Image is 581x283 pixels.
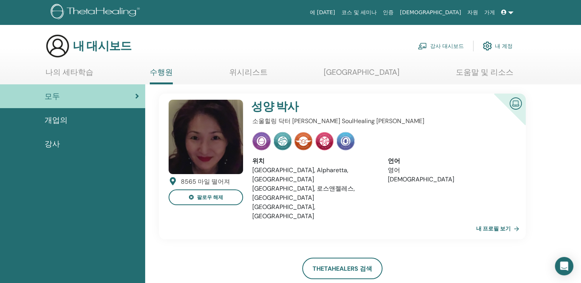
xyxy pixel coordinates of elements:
span: 모두 [45,90,60,102]
p: 소울힐링 닥터 [PERSON_NAME] SoulHealing [PERSON_NAME] [252,117,511,126]
button: 팔로우 해제 [169,189,243,205]
a: [DEMOGRAPHIC_DATA] [397,5,464,20]
a: 에 [DATE] [307,5,338,20]
img: cog.svg [483,39,492,53]
li: 영어 [388,166,511,175]
a: 인증 [380,5,397,20]
span: 개업의 [45,114,68,126]
a: 위시리스트 [229,67,268,82]
a: 내 프로필 보기 [476,221,522,236]
div: 인증 온라인 강사 [482,94,526,138]
a: 코스 및 세미나 [338,5,380,20]
li: [GEOGRAPHIC_DATA], 로스앤젤레스, [GEOGRAPHIC_DATA] [252,184,376,202]
span: 강사 [45,138,60,150]
li: [GEOGRAPHIC_DATA], [GEOGRAPHIC_DATA] [252,202,376,221]
img: 인증 온라인 강사 [507,94,525,112]
a: 도움말 및 리소스 [456,67,513,82]
a: 수행원 [150,67,173,84]
div: 언어 [388,156,511,166]
a: 강사 대시보드 [418,38,464,54]
div: 8565 마일 떨어져 [181,177,230,186]
a: [GEOGRAPHIC_DATA] [324,67,399,82]
a: 내 계정 [483,38,513,54]
h4: 성양 박사 [251,100,467,114]
a: ThetaHealers 검색 [302,258,382,279]
img: logo.png [51,4,142,21]
a: 자원 [464,5,481,20]
a: 가게 [481,5,498,20]
div: 위치 [252,156,376,166]
div: 인터콤 메신저 열기 [555,257,573,275]
li: [DEMOGRAPHIC_DATA] [388,175,511,184]
font: 강사 대시보드 [430,43,464,49]
img: generic-user-icon.jpg [45,34,70,58]
font: 내 계정 [495,43,513,49]
img: chalkboard-teacher.svg [418,43,427,49]
h3: 내 대시보드 [73,39,131,53]
li: [GEOGRAPHIC_DATA], Alpharetta, [GEOGRAPHIC_DATA] [252,166,376,184]
a: 나의 세타학습 [45,67,93,82]
img: default.jpg [169,100,243,174]
font: 팔로우 해제 [197,194,223,201]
